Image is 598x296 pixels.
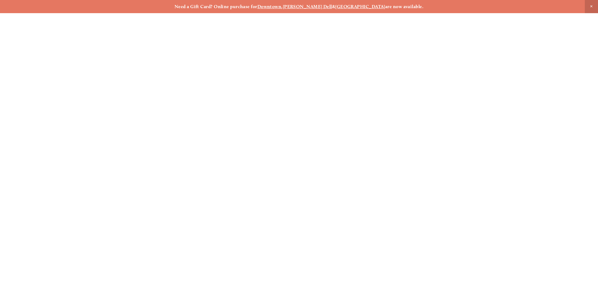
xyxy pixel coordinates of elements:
[335,4,385,9] a: [GEOGRAPHIC_DATA]
[332,4,335,9] strong: &
[385,4,423,9] strong: are now available.
[257,4,282,9] a: Downtown
[175,4,257,9] strong: Need a Gift Card? Online purchase for
[283,4,332,9] a: [PERSON_NAME] Dell
[281,4,283,9] strong: ,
